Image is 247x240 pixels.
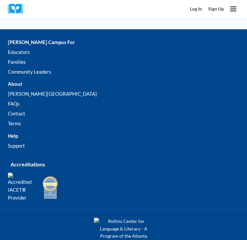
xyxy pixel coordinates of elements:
[8,57,239,67] a: Families
[8,47,239,57] a: Educators
[42,175,58,200] img: IDA Accredited
[187,3,227,14] nav: Secondary Mobile Navigation
[8,99,239,109] a: FAQs
[8,109,239,119] a: Contact
[8,173,36,202] img: Accredited IACET® Provider
[227,3,239,15] button: Open menu
[8,141,239,151] a: Support
[8,67,239,77] a: Community Leaders
[205,3,227,14] a: Sign Up
[187,3,205,14] a: Log In
[8,89,239,99] a: [PERSON_NAME][GEOGRAPHIC_DATA]
[8,4,28,14] img: Cox Campus
[8,119,239,129] a: Terms
[11,161,45,167] strong: Accreditations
